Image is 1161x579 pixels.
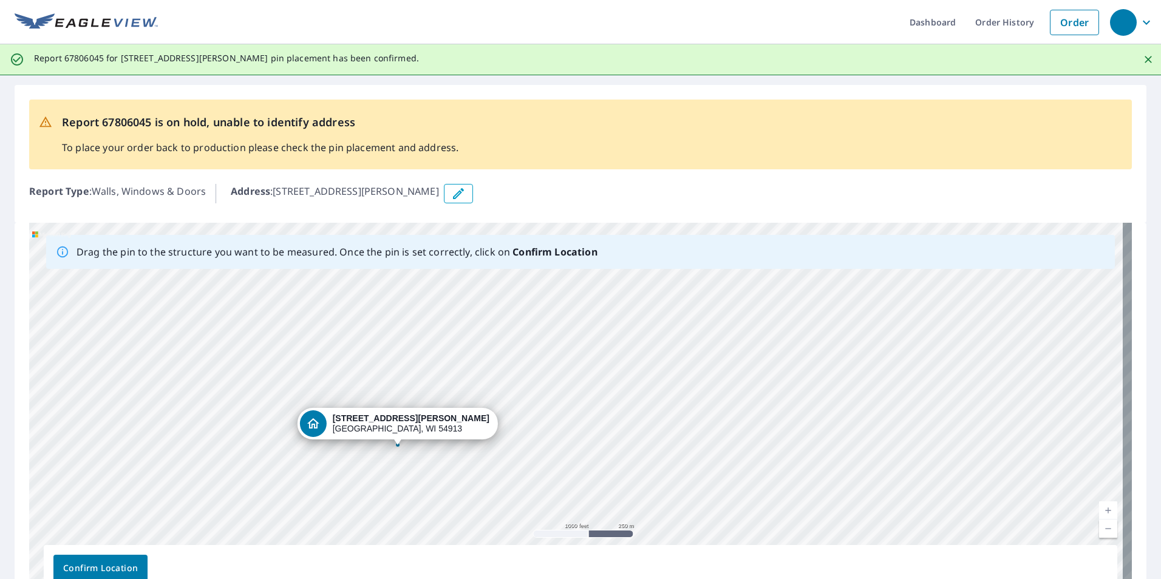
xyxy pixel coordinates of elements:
p: Report 67806045 is on hold, unable to identify address [62,114,458,130]
div: [GEOGRAPHIC_DATA], WI 54913 [333,413,489,434]
a: Order [1050,10,1099,35]
strong: [STREET_ADDRESS][PERSON_NAME] [333,413,489,423]
b: Report Type [29,185,89,198]
div: Dropped pin, building 1, Residential property, N4862 N Meade St Appleton, WI 54913 [298,408,498,445]
button: Close [1140,52,1156,67]
a: Current Level 15, Zoom In [1099,501,1117,520]
p: : [STREET_ADDRESS][PERSON_NAME] [231,184,439,203]
b: Address [231,185,270,198]
p: Report 67806045 for [STREET_ADDRESS][PERSON_NAME] pin placement has been confirmed. [34,53,419,64]
p: To place your order back to production please check the pin placement and address. [62,140,458,155]
img: EV Logo [15,13,158,32]
p: : Walls, Windows & Doors [29,184,206,203]
a: Current Level 15, Zoom Out [1099,520,1117,538]
b: Confirm Location [512,245,597,259]
p: Drag the pin to the structure you want to be measured. Once the pin is set correctly, click on [77,245,598,259]
span: Confirm Location [63,561,138,576]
